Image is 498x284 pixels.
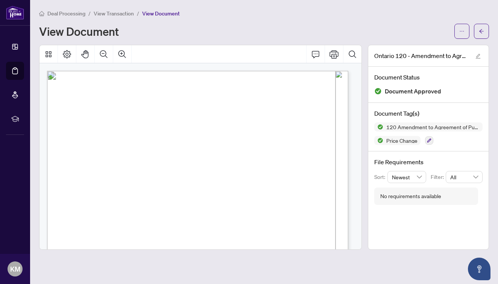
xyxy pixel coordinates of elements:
[374,51,468,60] span: Ontario 120 - Amendment to Agreement of Purchase and Sale 49 1-2.pdf
[374,173,387,181] p: Sort:
[39,25,119,37] h1: View Document
[383,124,483,130] span: 120 Amendment to Agreement of Purchase and Sale
[142,10,180,17] span: View Document
[468,258,490,280] button: Open asap
[380,192,441,200] div: No requirements available
[383,138,421,143] span: Price Change
[374,136,383,145] img: Status Icon
[450,171,478,183] span: All
[39,11,44,16] span: home
[374,122,383,131] img: Status Icon
[10,264,20,274] span: KM
[94,10,134,17] span: View Transaction
[385,86,441,96] span: Document Approved
[374,157,483,166] h4: File Requirements
[374,109,483,118] h4: Document Tag(s)
[459,29,465,34] span: ellipsis
[374,87,382,95] img: Document Status
[47,10,85,17] span: Deal Processing
[137,9,139,18] li: /
[392,171,422,183] span: Newest
[374,73,483,82] h4: Document Status
[88,9,91,18] li: /
[475,53,481,59] span: edit
[6,6,24,20] img: logo
[479,29,484,34] span: arrow-left
[431,173,446,181] p: Filter:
